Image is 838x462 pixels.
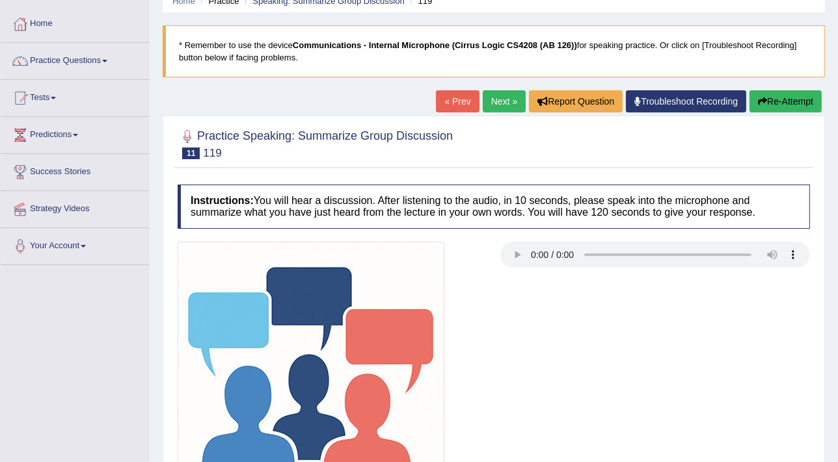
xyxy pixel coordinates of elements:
[182,148,200,159] span: 11
[1,117,149,149] a: Predictions
[293,40,577,50] b: Communications - Internal Microphone (Cirrus Logic CS4208 (AB 126))
[750,90,822,112] button: Re-Attempt
[1,80,149,112] a: Tests
[529,90,623,112] button: Report Question
[483,90,526,112] a: Next »
[1,43,149,75] a: Practice Questions
[1,228,149,261] a: Your Account
[191,195,254,206] b: Instructions:
[1,191,149,224] a: Strategy Videos
[1,154,149,186] a: Success Stories
[178,127,453,159] h2: Practice Speaking: Summarize Group Discussion
[178,185,810,228] h4: You will hear a discussion. After listening to the audio, in 10 seconds, please speak into the mi...
[203,147,221,159] small: 119
[163,25,825,77] blockquote: * Remember to use the device for speaking practice. Or click on [Troubleshoot Recording] button b...
[1,6,149,38] a: Home
[436,90,479,112] a: « Prev
[626,90,746,112] a: Troubleshoot Recording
